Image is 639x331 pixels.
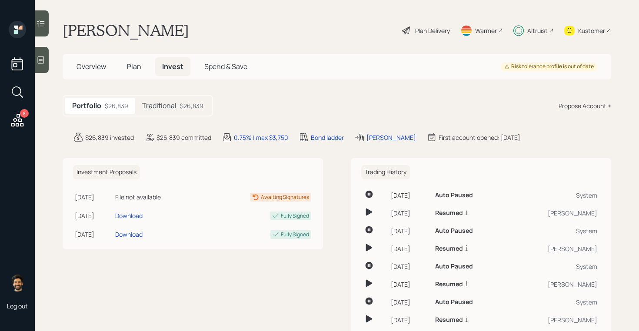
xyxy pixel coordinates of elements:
[435,263,473,270] h6: Auto Paused
[510,191,597,200] div: System
[391,298,428,307] div: [DATE]
[510,280,597,289] div: [PERSON_NAME]
[510,298,597,307] div: System
[578,26,605,35] div: Kustomer
[281,231,309,238] div: Fully Signed
[391,226,428,235] div: [DATE]
[85,133,134,142] div: $26,839 invested
[105,101,128,110] div: $26,839
[559,101,611,110] div: Propose Account +
[75,192,112,202] div: [DATE]
[435,227,473,235] h6: Auto Paused
[391,191,428,200] div: [DATE]
[7,302,28,310] div: Log out
[415,26,450,35] div: Plan Delivery
[391,209,428,218] div: [DATE]
[180,101,203,110] div: $26,839
[391,315,428,324] div: [DATE]
[435,281,463,288] h6: Resumed
[142,102,176,110] h5: Traditional
[156,133,211,142] div: $26,839 committed
[435,245,463,252] h6: Resumed
[510,262,597,271] div: System
[510,244,597,253] div: [PERSON_NAME]
[63,21,189,40] h1: [PERSON_NAME]
[504,63,594,70] div: Risk tolerance profile is out of date
[115,192,198,202] div: File not available
[115,211,143,220] div: Download
[261,193,309,201] div: Awaiting Signatures
[115,230,143,239] div: Download
[435,209,463,217] h6: Resumed
[391,244,428,253] div: [DATE]
[234,133,288,142] div: 0.75% | max $3,750
[311,133,344,142] div: Bond ladder
[510,209,597,218] div: [PERSON_NAME]
[162,62,183,71] span: Invest
[391,280,428,289] div: [DATE]
[73,165,140,179] h6: Investment Proposals
[366,133,416,142] div: [PERSON_NAME]
[75,230,112,239] div: [DATE]
[510,315,597,324] div: [PERSON_NAME]
[439,133,520,142] div: First account opened: [DATE]
[391,262,428,271] div: [DATE]
[75,211,112,220] div: [DATE]
[72,102,101,110] h5: Portfolio
[510,226,597,235] div: System
[527,26,548,35] div: Altruist
[20,109,29,118] div: 8
[127,62,141,71] span: Plan
[361,165,410,179] h6: Trading History
[435,298,473,306] h6: Auto Paused
[281,212,309,220] div: Fully Signed
[435,316,463,324] h6: Resumed
[77,62,106,71] span: Overview
[9,274,26,291] img: eric-schwartz-headshot.png
[435,192,473,199] h6: Auto Paused
[475,26,497,35] div: Warmer
[204,62,247,71] span: Spend & Save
